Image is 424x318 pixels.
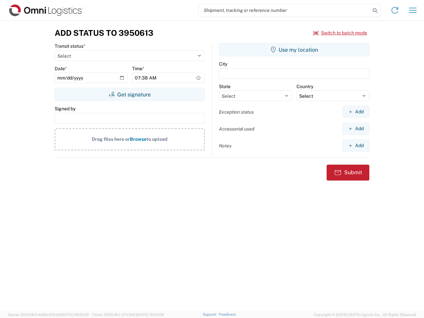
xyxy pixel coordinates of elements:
[130,136,146,142] span: Browse
[137,313,164,317] span: [DATE] 10:20:09
[92,136,130,142] span: Drag files here or
[313,27,367,38] button: Switch to batch mode
[219,312,236,316] a: Feedback
[219,43,369,56] button: Use my location
[343,123,369,135] button: Add
[219,83,231,89] label: State
[327,165,369,181] button: Submit
[55,43,85,49] label: Transit status
[219,61,227,67] label: City
[55,28,153,38] h3: Add Status to 3950613
[203,312,219,316] a: Support
[343,106,369,118] button: Add
[219,143,232,149] label: Notes
[55,106,76,112] label: Signed by
[92,313,164,317] span: Client: 2025.18.0-27d3021
[61,313,89,317] span: [DATE] 09:50:32
[343,139,369,152] button: Add
[199,4,370,17] input: Shipment, tracking or reference number
[8,313,89,317] span: Server: 2025.18.0-659fc4323ef
[146,136,168,142] span: to upload
[132,66,144,72] label: Time
[296,83,313,89] label: Country
[55,66,67,72] label: Date
[314,312,416,318] span: Copyright © [DATE]-[DATE] Agistix Inc., All Rights Reserved
[219,109,254,115] label: Exception status
[55,88,205,101] button: Get signature
[219,126,254,132] label: Accessorial used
